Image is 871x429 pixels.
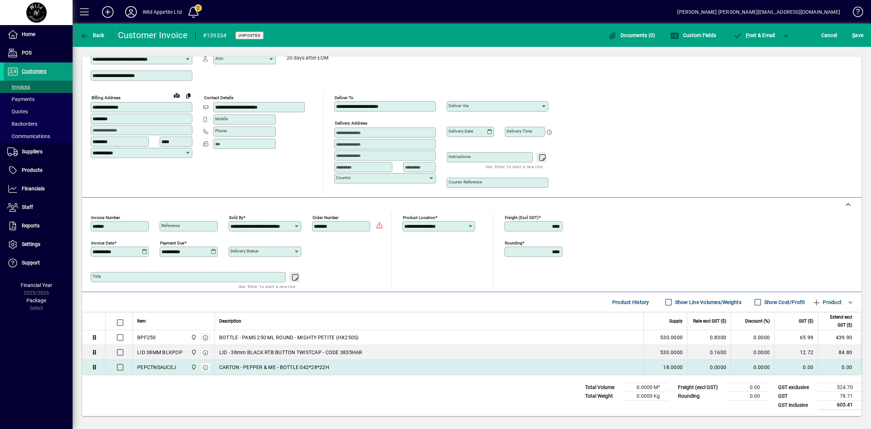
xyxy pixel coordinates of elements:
a: Backorders [4,118,73,130]
td: 12.72 [774,345,818,360]
div: PEPCTNSAUCEJ [137,364,176,371]
span: LID - 38mm BLACK RTB BUTTON TWISTCAP - CODE 3835HAR [219,349,363,356]
mat-label: Country [336,175,351,180]
span: Back [80,32,105,38]
a: Financials [4,180,73,198]
span: POS [22,50,32,56]
div: 0.0000 [692,364,726,371]
button: Copy to Delivery address [183,90,194,101]
mat-hint: Use 'Enter' to start a new line [238,282,295,291]
span: Wild Appetite Ltd [189,348,197,356]
span: Cancel [821,29,837,41]
td: 84.80 [818,345,861,360]
mat-label: Title [93,274,101,279]
td: 0.00 [818,360,861,375]
button: Add [96,5,119,19]
td: Rounding [674,392,725,401]
span: Extend excl GST ($) [822,313,852,329]
td: 439.90 [818,330,861,345]
span: CARTON - PEPPER & ME - BOTTLE 042*28*22H [219,364,329,371]
td: 603.41 [818,401,862,410]
mat-label: Deliver To [335,95,353,100]
span: Invoices [7,84,30,90]
span: 20 days after EOM [287,55,328,61]
td: GST inclusive [774,401,818,410]
a: POS [4,44,73,62]
button: Back [78,29,106,42]
span: GST ($) [799,317,813,325]
a: Payments [4,93,73,105]
a: Suppliers [4,143,73,161]
div: Wild Appetite Ltd [143,6,182,18]
span: Payments [7,96,34,102]
mat-label: Invoice date [91,240,114,246]
button: Profile [119,5,143,19]
span: Unposted [238,33,261,38]
span: Product History [612,296,649,308]
span: Support [22,260,40,266]
a: Quotes [4,105,73,118]
span: Quotes [7,109,28,114]
span: Financial Year [21,282,52,288]
span: Product [812,296,842,308]
span: Discount (%) [745,317,770,325]
a: Support [4,254,73,272]
mat-label: Delivery time [507,129,532,134]
span: Staff [22,204,33,210]
mat-label: Freight (excl GST) [505,215,539,220]
span: Package [26,298,46,303]
td: 0.00 [725,383,769,392]
td: GST exclusive [774,383,818,392]
a: Home [4,25,73,44]
mat-label: Rounding [505,240,522,246]
span: P [746,32,749,38]
app-page-header-button: Back [73,29,113,42]
div: [PERSON_NAME] [PERSON_NAME][EMAIL_ADDRESS][DOMAIN_NAME] [677,6,840,18]
a: Settings [4,235,73,254]
td: 0.0000 Kg [625,392,668,401]
span: Suppliers [22,149,42,154]
span: Documents (0) [608,32,655,38]
div: LID 38MM BLKPOP [137,349,183,356]
td: Freight (excl GST) [674,383,725,392]
mat-label: Instructions [449,154,471,159]
span: Rate excl GST ($) [693,317,726,325]
div: Customer Invoice [118,29,188,41]
a: Knowledge Base [847,1,862,25]
div: 0.1600 [692,349,726,356]
span: Reports [22,223,40,228]
mat-label: Delivery status [230,248,258,254]
td: 78.71 [818,392,862,401]
div: #139334 [203,30,227,41]
div: BPF250 [137,334,156,341]
button: Documents (0) [606,29,657,42]
mat-label: Courier Reference [449,179,482,185]
mat-label: Reference [161,223,180,228]
a: Staff [4,198,73,216]
td: 65.99 [774,330,818,345]
mat-label: Product location [403,215,435,220]
span: Settings [22,241,40,247]
button: Post & Email [729,29,779,42]
td: 0.0000 [731,345,774,360]
span: Customers [22,68,46,74]
mat-label: Mobile [215,116,228,121]
span: Products [22,167,42,173]
span: ost & Email [733,32,775,38]
mat-label: Order number [312,215,339,220]
mat-label: Invoice number [91,215,120,220]
td: 0.0000 [731,360,774,375]
td: GST [774,392,818,401]
span: 530.0000 [660,334,683,341]
mat-hint: Use 'Enter' to start a new line [486,162,543,171]
span: Item [137,317,146,325]
label: Show Cost/Profit [763,299,805,306]
a: Reports [4,217,73,235]
label: Show Line Volumes/Weights [674,299,741,306]
td: Total Volume [581,383,625,392]
span: Wild Appetite Ltd [189,333,197,341]
a: View on map [171,89,183,101]
td: 524.70 [818,383,862,392]
div: 0.8300 [692,334,726,341]
button: Custom Fields [668,29,718,42]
